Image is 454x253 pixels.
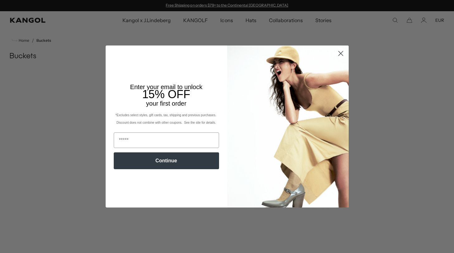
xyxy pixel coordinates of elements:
[114,132,219,148] input: Email
[335,48,346,59] button: Close dialog
[142,88,190,101] span: 15% OFF
[227,45,349,208] img: 93be19ad-e773-4382-80b9-c9d740c9197f.jpeg
[115,113,217,124] span: *Excludes select styles, gift cards, tax, shipping and previous purchases. Discount does not comb...
[146,100,186,107] span: your first order
[114,152,219,169] button: Continue
[130,84,203,90] span: Enter your email to unlock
